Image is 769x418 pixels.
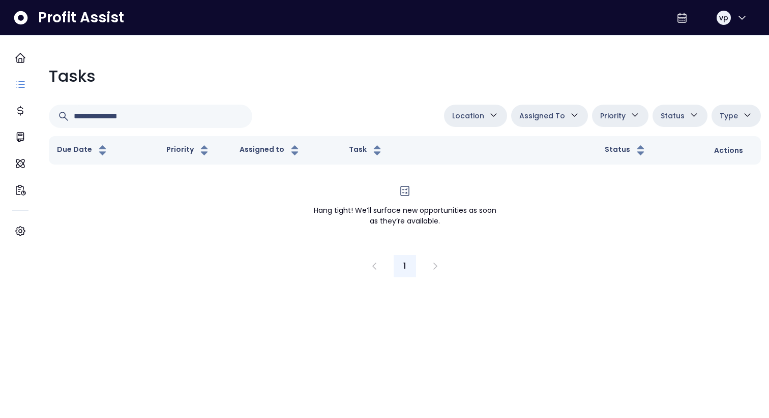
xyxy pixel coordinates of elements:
button: Due Date [57,144,109,156]
span: Location [452,110,484,122]
button: Next page [424,255,447,277]
span: Type [720,110,738,122]
button: Task [349,144,383,156]
span: 1 [403,260,406,272]
button: Status [605,144,647,156]
div: Hang tight! We’ll surface new opportunities as soon as they’re available. [313,197,497,227]
p: Tasks [49,64,96,88]
button: Previous page [363,255,386,277]
button: Assigned to [240,144,301,156]
button: Priority [166,144,211,156]
span: Priority [600,110,626,122]
th: Actions [706,136,761,165]
svg: Search icon [57,110,70,122]
span: vp [719,13,728,23]
span: Profit Assist [38,9,124,27]
span: Status [661,110,685,122]
span: Assigned To [519,110,565,122]
button: Go to page 1 [394,255,416,277]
